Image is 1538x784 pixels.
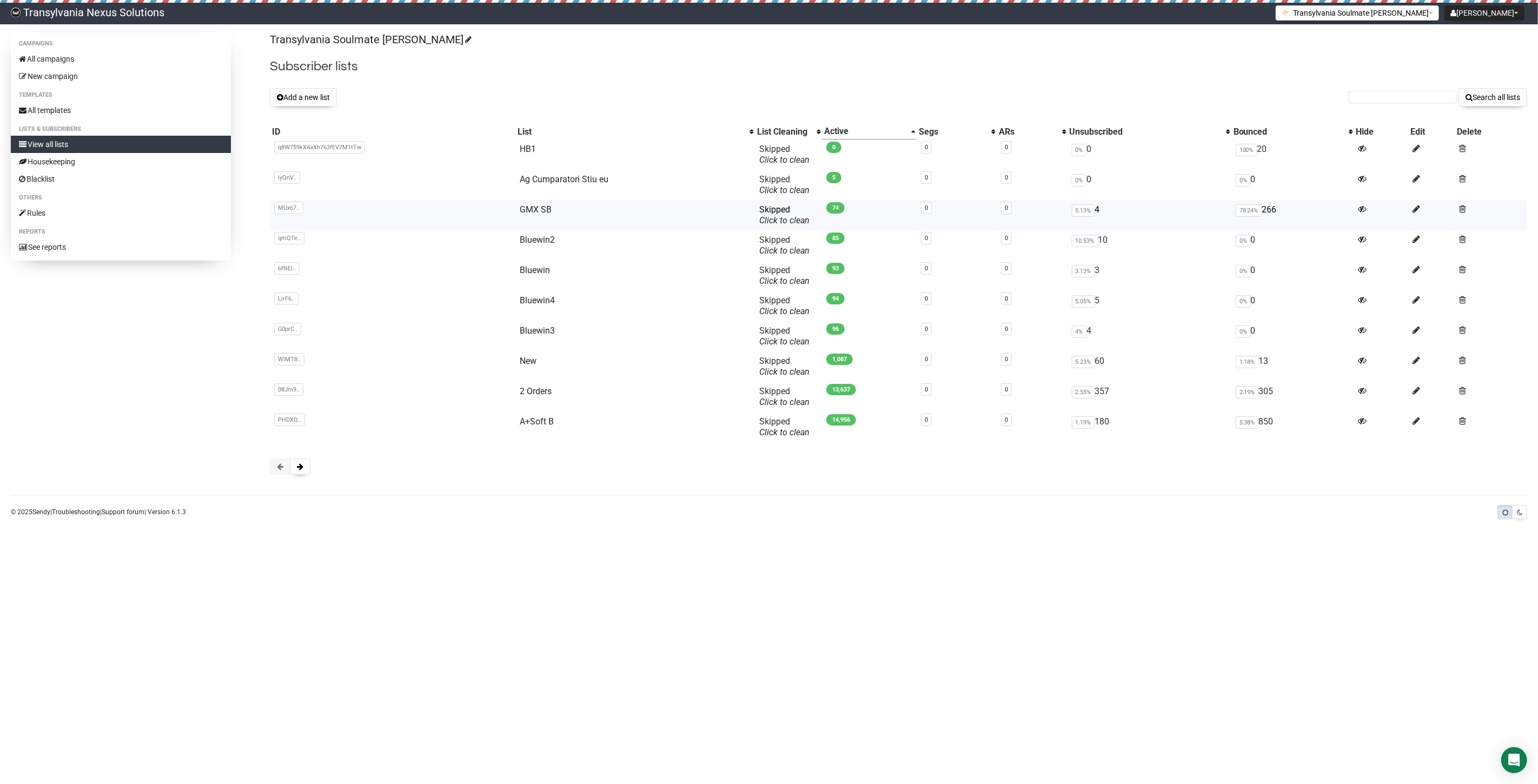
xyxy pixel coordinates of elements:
[1005,204,1008,211] a: 0
[759,367,810,377] a: Click to clean
[1068,170,1231,200] td: 0
[1068,382,1231,412] td: 357
[1005,325,1008,333] a: 0
[997,124,1068,139] th: ARs: No sort applied, activate to apply an ascending sort
[11,37,231,50] li: Campaigns
[999,127,1057,137] div: ARs
[272,127,513,137] div: ID
[925,265,928,272] a: 0
[1072,204,1095,217] span: 5.13%
[11,123,231,136] li: Lists & subscribers
[520,144,536,154] a: HB1
[1068,230,1231,261] td: 10
[759,386,810,407] span: Skipped
[1236,204,1262,217] span: 78.24%
[520,265,550,275] a: Bluewin
[826,142,841,153] span: 0
[11,68,231,85] a: New campaign
[1005,386,1008,393] a: 0
[757,127,811,137] div: List Cleaning
[1231,321,1354,351] td: 0
[1068,321,1231,351] td: 4
[919,127,986,137] div: Segs
[1231,351,1354,382] td: 13
[274,232,304,244] span: qmQTe..
[1072,174,1087,187] span: 0%
[1236,144,1257,156] span: 100%
[520,204,552,215] a: GMX SB
[520,416,554,427] a: A+Soft B
[1068,351,1231,382] td: 60
[1072,144,1087,156] span: 0%
[759,144,810,165] span: Skipped
[759,427,810,437] a: Click to clean
[826,354,853,365] span: 1,087
[274,383,303,396] span: 08Jm9..
[520,235,555,245] a: Bluewin2
[925,325,928,333] a: 0
[1409,124,1455,139] th: Edit: No sort applied, sorting is disabled
[1231,291,1354,321] td: 0
[1455,124,1527,139] th: Delete: No sort applied, sorting is disabled
[1282,8,1290,17] img: 1.png
[1005,295,1008,302] a: 0
[759,336,810,347] a: Click to clean
[520,325,555,336] a: Bluewin3
[274,171,300,184] span: iyQnV..
[824,126,906,137] div: Active
[826,232,845,244] span: 85
[520,386,552,396] a: 2 Orders
[826,323,845,335] span: 96
[826,202,845,214] span: 74
[759,276,810,286] a: Click to clean
[1236,416,1259,429] span: 5.38%
[917,124,997,139] th: Segs: No sort applied, activate to apply an ascending sort
[1457,127,1525,137] div: Delete
[274,414,305,426] span: PHDXQ..
[759,155,810,165] a: Click to clean
[1072,295,1095,308] span: 5.05%
[759,295,810,316] span: Skipped
[270,33,470,46] a: Transylvania Soulmate [PERSON_NAME]
[925,356,928,363] a: 0
[759,235,810,256] span: Skipped
[270,57,1527,76] h2: Subscriber lists
[270,124,515,139] th: ID: No sort applied, sorting is disabled
[1068,412,1231,442] td: 180
[1236,356,1259,368] span: 1.18%
[759,265,810,286] span: Skipped
[1411,127,1453,137] div: Edit
[274,353,304,366] span: WlMT8..
[755,124,822,139] th: List Cleaning: No sort applied, activate to apply an ascending sort
[759,174,810,195] span: Skipped
[274,141,365,154] span: q8W759kXAxXh763fEV7M1tTw
[1005,235,1008,242] a: 0
[11,225,231,238] li: Reports
[1236,265,1251,277] span: 0%
[1231,230,1354,261] td: 0
[1072,265,1095,277] span: 3.13%
[1231,412,1354,442] td: 850
[11,506,186,518] p: © 2025 | | | Version 6.1.3
[11,50,231,68] a: All campaigns
[759,185,810,195] a: Click to clean
[1276,5,1439,21] button: Transylvania Soulmate [PERSON_NAME]
[32,508,50,516] a: Sendy
[1005,265,1008,272] a: 0
[1354,124,1409,139] th: Hide: No sort applied, sorting is disabled
[1072,325,1087,338] span: 4%
[11,89,231,102] li: Templates
[102,508,144,516] a: Support forum
[1005,416,1008,423] a: 0
[515,124,755,139] th: List: No sort applied, activate to apply an ascending sort
[274,262,300,275] span: 6fNEI..
[925,386,928,393] a: 0
[1234,127,1343,137] div: Bounced
[1072,386,1095,398] span: 2.55%
[826,263,845,274] span: 93
[759,215,810,225] a: Click to clean
[1068,139,1231,170] td: 0
[1231,382,1354,412] td: 305
[1072,416,1095,429] span: 1.19%
[925,416,928,423] a: 0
